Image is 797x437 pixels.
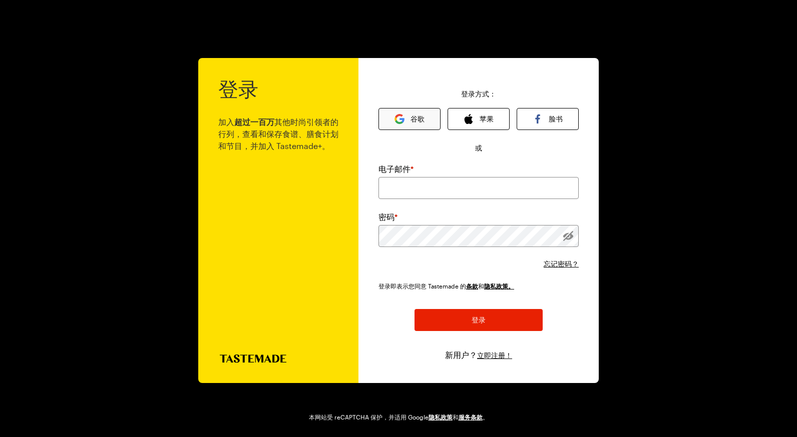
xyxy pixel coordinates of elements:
[448,108,510,130] button: 苹果
[517,108,579,130] button: 脸书
[480,114,494,124] font: 苹果
[544,259,579,269] button: 忘记密码？
[309,413,489,420] font: 本网站受 reCAPTCHA 保护，并适用 Google 和 。
[461,90,496,98] p: 登录方式：
[378,281,571,291] div: 登录即表示您同意 Tastemade 的 和
[415,309,543,331] button: 登录
[475,143,482,153] span: 或
[364,16,434,25] img: 品味制作
[549,114,563,124] font: 脸书
[378,212,394,221] font: 密码
[472,315,486,325] span: 登录
[218,78,258,100] h1: 登录
[364,16,434,28] a: 前往 Tastemade 主页
[477,350,512,360] button: 立即注册！
[459,412,483,421] a: Google 服务条款
[234,117,274,126] b: 超过一百万
[378,108,441,130] button: 谷歌
[484,281,514,290] a: Tastemade 隐私政策
[218,100,338,354] p: 加入 其他时尚引领者的行列，查看和保存食谱、膳食计划和节目，并加入 Tastemade+。
[445,350,477,359] span: 新用户？
[378,164,411,173] font: 电子邮件
[411,114,425,124] font: 谷歌
[466,281,478,290] a: Tastemade 服务条款
[429,412,453,421] a: 谷歌隐私政策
